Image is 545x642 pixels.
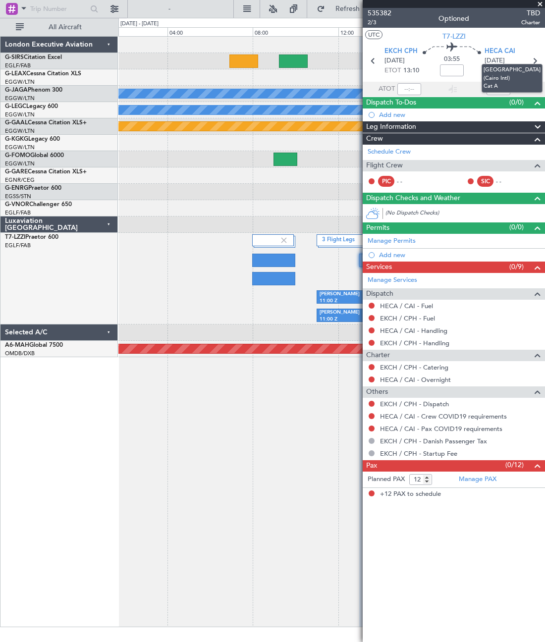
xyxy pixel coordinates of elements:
[5,234,25,240] span: T7-LZZI
[380,489,441,499] span: +12 PAX to schedule
[5,120,28,126] span: G-GAAL
[322,236,433,245] label: 3 Flight Legs
[357,298,395,305] div: 14:50 Z
[5,153,64,159] a: G-FOMOGlobal 6000
[380,425,502,433] a: HECA / CAI - Pax COVID19 requirements
[30,1,87,16] input: Trip Number
[5,136,28,142] span: G-KGKG
[5,78,35,86] a: EGGW/LTN
[5,234,58,240] a: T7-LZZIPraetor 600
[361,316,403,323] div: 15:10 Z
[362,261,404,268] div: 13:00 Z
[11,19,108,35] button: All Aircraft
[82,27,167,36] div: 00:00
[5,185,61,191] a: G-ENRGPraetor 600
[366,386,388,398] span: Others
[5,54,24,60] span: G-SIRS
[380,437,487,445] a: EKCH / CPH - Danish Passenger Tax
[366,193,460,204] span: Dispatch Checks and Weather
[380,326,447,335] a: HECA / CAI - Handling
[384,66,401,76] span: ETOT
[5,54,62,60] a: G-SIRSCitation Excel
[5,193,31,200] a: EGSS/STN
[366,288,393,300] span: Dispatch
[5,169,87,175] a: G-GARECessna Citation XLS+
[366,160,403,171] span: Flight Crew
[380,314,435,322] a: EKCH / CPH - Fuel
[26,24,105,31] span: All Aircraft
[368,147,411,157] a: Schedule Crew
[496,177,518,186] div: - -
[482,64,543,93] div: [GEOGRAPHIC_DATA] (Cairo Intl) Cat A
[167,27,253,36] div: 04:00
[521,8,540,18] span: TBD
[5,87,28,93] span: G-JAGA
[380,400,449,408] a: EKCH / CPH - Dispatch
[320,309,361,316] div: [PERSON_NAME]
[5,342,63,348] a: A6-MAHGlobal 7500
[5,62,31,69] a: EGLF/FAB
[320,291,358,298] div: [PERSON_NAME]
[5,169,28,175] span: G-GARE
[366,460,377,472] span: Pax
[444,54,460,64] span: 03:55
[5,202,72,208] a: G-VNORChallenger 650
[366,350,390,361] span: Charter
[5,153,30,159] span: G-FOMO
[338,27,424,36] div: 12:00
[5,127,35,135] a: EGGW/LTN
[368,8,391,18] span: 535382
[5,104,58,109] a: G-LEGCLegacy 600
[5,350,35,357] a: OMDB/DXB
[5,160,35,167] a: EGGW/LTN
[485,56,505,66] span: [DATE]
[442,31,466,42] span: T7-LZZI
[366,97,416,108] span: Dispatch To-Dos
[5,104,26,109] span: G-LEGC
[384,47,418,56] span: EKCH CPH
[5,176,35,184] a: EGNR/CEG
[5,111,35,118] a: EGGW/LTN
[361,309,403,316] div: OJAI
[279,236,288,245] img: gray-close.svg
[366,121,416,133] span: Leg Information
[368,236,416,246] a: Manage Permits
[366,133,383,145] span: Crew
[397,177,419,186] div: - -
[5,95,35,102] a: EGGW/LTN
[380,412,507,421] a: HECA / CAI - Crew COVID19 requirements
[485,47,515,56] span: HECA CAI
[253,27,338,36] div: 08:00
[120,20,159,28] div: [DATE] - [DATE]
[365,30,382,39] button: UTC
[5,87,62,93] a: G-JAGAPhenom 300
[5,71,81,77] a: G-LEAXCessna Citation XLS
[366,222,389,234] span: Permits
[509,97,524,107] span: (0/0)
[380,302,433,310] a: HECA / CAI - Fuel
[477,176,493,187] div: SIC
[384,56,405,66] span: [DATE]
[368,475,405,484] label: Planned PAX
[509,262,524,272] span: (0/9)
[379,84,395,94] span: ATOT
[380,363,448,372] a: EKCH / CPH - Catering
[5,342,29,348] span: A6-MAH
[509,222,524,232] span: (0/0)
[327,5,369,12] span: Refresh
[378,176,394,187] div: PIC
[357,291,395,298] div: HECA
[380,375,451,384] a: HECA / CAI - Overnight
[459,475,496,484] a: Manage PAX
[505,460,524,470] span: (0/12)
[320,298,358,305] div: 11:00 Z
[5,242,31,249] a: EGLF/FAB
[380,339,449,347] a: EKCH / CPH - Handling
[5,71,26,77] span: G-LEAX
[403,66,419,76] span: 13:10
[5,144,35,151] a: EGGW/LTN
[521,18,540,27] span: Charter
[379,251,540,259] div: Add new
[5,136,60,142] a: G-KGKGLegacy 600
[5,120,87,126] a: G-GAALCessna Citation XLS+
